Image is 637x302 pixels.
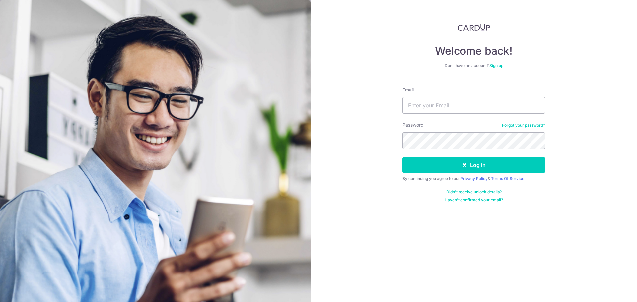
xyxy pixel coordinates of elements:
[502,123,545,128] a: Forgot your password?
[402,87,414,93] label: Email
[446,189,502,195] a: Didn't receive unlock details?
[402,63,545,68] div: Don’t have an account?
[445,197,503,203] a: Haven't confirmed your email?
[402,176,545,181] div: By continuing you agree to our &
[402,122,424,128] label: Password
[402,44,545,58] h4: Welcome back!
[489,63,503,68] a: Sign up
[460,176,488,181] a: Privacy Policy
[491,176,524,181] a: Terms Of Service
[402,97,545,114] input: Enter your Email
[458,23,490,31] img: CardUp Logo
[402,157,545,173] button: Log in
